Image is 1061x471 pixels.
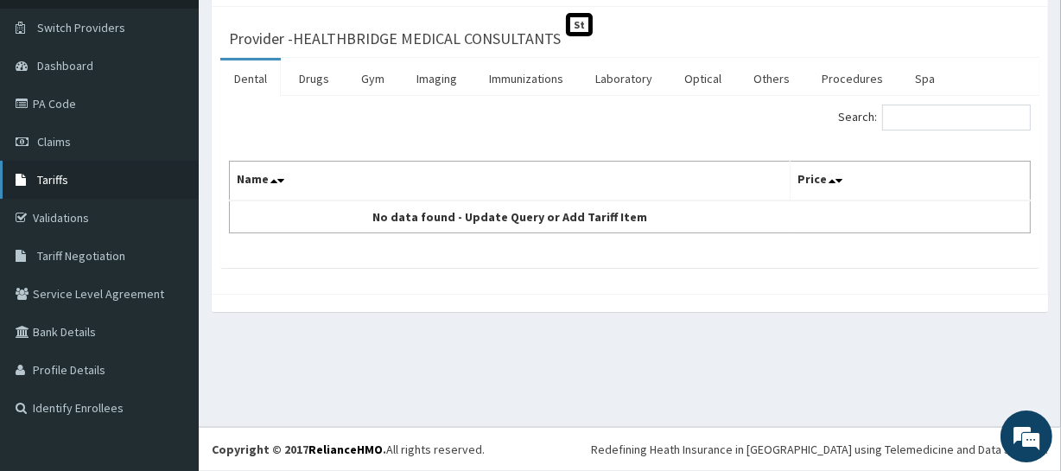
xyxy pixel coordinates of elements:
[475,60,577,97] a: Immunizations
[230,162,791,201] th: Name
[838,105,1031,130] label: Search:
[229,31,561,47] h3: Provider - HEALTHBRIDGE MEDICAL CONSULTANTS
[308,442,383,457] a: RelianceHMO
[347,60,398,97] a: Gym
[403,60,471,97] a: Imaging
[199,427,1061,471] footer: All rights reserved.
[37,248,125,264] span: Tariff Negotiation
[882,105,1031,130] input: Search:
[790,162,1030,201] th: Price
[220,60,281,97] a: Dental
[37,20,125,35] span: Switch Providers
[901,60,949,97] a: Spa
[37,172,68,188] span: Tariffs
[670,60,735,97] a: Optical
[566,13,593,36] span: St
[581,60,666,97] a: Laboratory
[230,200,791,233] td: No data found - Update Query or Add Tariff Item
[212,442,386,457] strong: Copyright © 2017 .
[37,134,71,150] span: Claims
[285,60,343,97] a: Drugs
[591,441,1048,458] div: Redefining Heath Insurance in [GEOGRAPHIC_DATA] using Telemedicine and Data Science!
[740,60,804,97] a: Others
[37,58,93,73] span: Dashboard
[808,60,897,97] a: Procedures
